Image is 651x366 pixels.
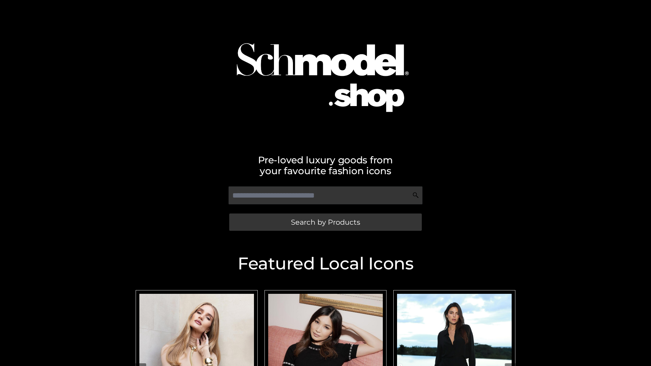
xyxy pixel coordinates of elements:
h2: Pre-loved luxury goods from your favourite fashion icons [132,155,519,176]
span: Search by Products [291,219,360,226]
img: Search Icon [412,192,419,199]
a: Search by Products [229,213,422,231]
h2: Featured Local Icons​ [132,255,519,272]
